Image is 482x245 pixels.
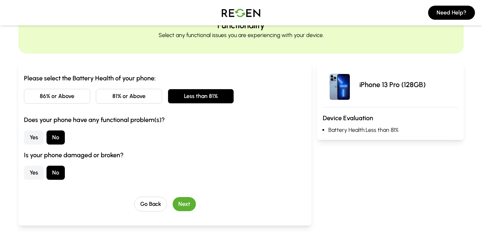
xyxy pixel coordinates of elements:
[359,80,426,90] p: iPhone 13 Pro (128GB)
[134,197,167,212] button: Go Back
[328,126,458,134] li: Battery Health: Less than 81%
[24,73,306,83] h3: Please select the Battery Health of your phone:
[323,68,357,102] img: iPhone 13 Pro
[24,89,90,104] button: 86% or Above
[173,197,196,211] button: Next
[96,89,162,104] button: 81% or Above
[24,130,44,145] button: Yes
[24,166,44,180] button: Yes
[47,166,65,180] button: No
[168,89,234,104] button: Less than 81%
[24,115,306,125] h3: Does your phone have any functional problem(s)?
[24,150,306,160] h3: Is your phone damaged or broken?
[159,31,324,39] p: Select any functional issues you are experiencing with your device.
[216,3,266,23] img: Logo
[47,130,65,145] button: No
[323,113,458,123] h3: Device Evaluation
[217,20,265,31] h2: Functionality
[428,6,475,20] button: Need Help?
